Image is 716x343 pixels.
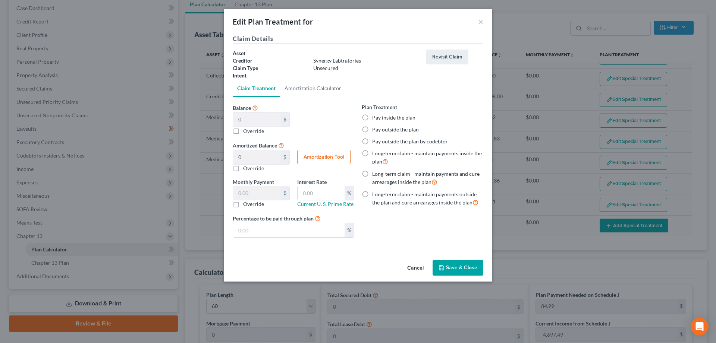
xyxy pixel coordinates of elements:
[229,64,310,72] div: Claim Type
[298,186,345,200] input: 0.00
[310,57,423,64] div: Synergy Labtratories
[233,142,277,149] span: Amortized Balance
[233,223,345,237] input: 0.00
[401,261,430,276] button: Cancel
[233,79,280,97] a: Claim Treatment
[297,178,327,186] label: Interest Rate
[229,57,310,64] div: Creditor
[233,112,280,127] input: Balance $ Override
[372,114,415,121] label: Pay inside the plan
[372,138,448,145] label: Pay outside the plan by codebtor
[362,103,397,111] label: Plan Treatment
[233,34,483,44] h5: Claim Details
[233,186,280,200] input: 0.00
[372,170,483,186] label: Long-term claim - maintain payments and cure arrearages inside the plan
[478,17,483,26] button: ×
[297,150,351,165] button: Amortization Tool
[280,79,346,97] a: Amortization Calculator
[426,50,468,64] button: Revisit Claim
[372,126,419,133] label: Pay outside the plan
[243,200,264,208] label: Override
[233,16,313,27] div: Edit Plan Treatment for
[691,318,709,336] div: Open Intercom Messenger
[243,127,264,135] label: Override
[243,165,264,172] label: Override
[433,260,483,276] button: Save & Close
[233,215,314,222] span: Percentage to be paid through plan
[345,223,354,237] div: %
[372,191,483,207] label: Long-term claim - maintain payments outside the plan and cure arrearages inside the plan
[345,186,354,200] div: %
[372,150,483,166] label: Long-term claim - maintain payments inside the plan
[280,112,289,127] div: $
[297,201,354,207] a: Current U. S. Prime Rate
[280,150,289,164] div: $
[229,72,310,79] div: Intent
[280,186,289,200] div: $
[233,150,280,164] input: 0.00
[233,178,274,186] label: Monthly Payment
[233,105,251,111] span: Balance
[310,64,423,72] div: Unsecured
[229,50,310,57] div: Asset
